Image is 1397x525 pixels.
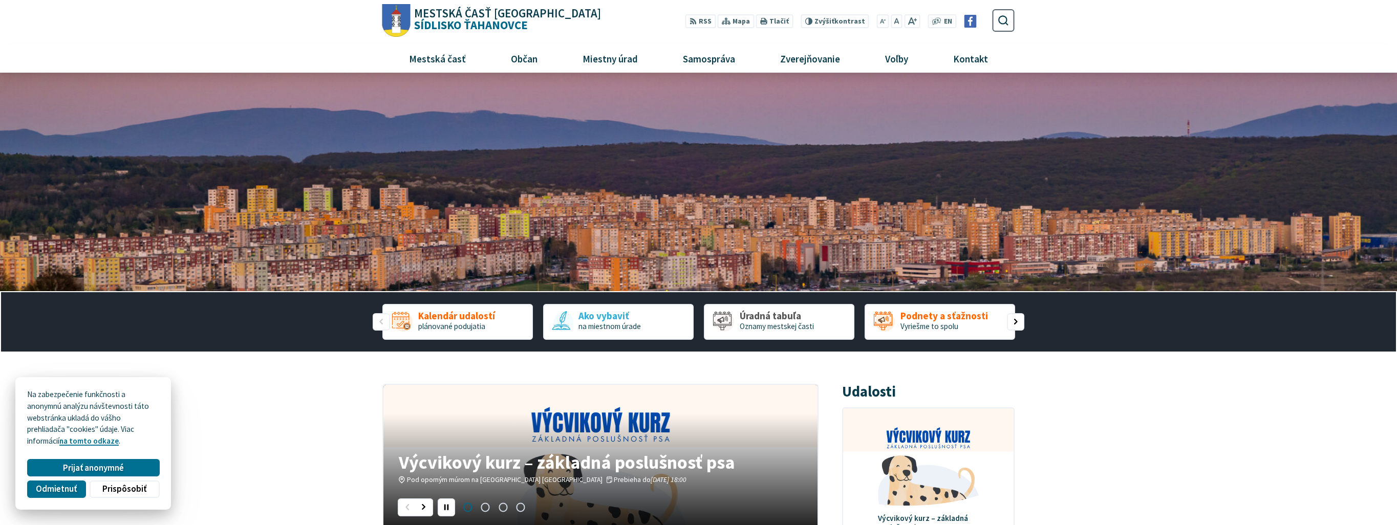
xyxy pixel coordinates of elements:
[414,8,601,19] span: Mestská časť [GEOGRAPHIC_DATA]
[416,498,433,516] div: Nasledujúci slajd
[882,45,912,72] span: Voľby
[373,313,390,331] div: Predošlý slajd
[935,45,1007,72] a: Kontakt
[507,45,541,72] span: Občan
[382,304,533,340] a: Kalendár udalostí plánované podujatia
[382,4,601,37] a: Logo Sídlisko Ťahanovce, prejsť na domovskú stránku.
[814,17,834,26] span: Zvýšiť
[1007,313,1024,331] div: Nasledujúci slajd
[411,8,601,31] h1: Sídlisko Ťahanovce
[842,384,896,400] h3: Udalosti
[865,304,1015,340] div: 4 / 5
[944,16,952,27] span: EN
[399,453,802,471] h4: Výcvikový kurz – základná poslušnosť psa
[564,45,656,72] a: Miestny úrad
[740,321,814,331] span: Oznamy mestskej časti
[382,4,411,37] img: Prejsť na domovskú stránku
[27,480,85,498] button: Odmietnuť
[756,14,793,28] button: Tlačiť
[651,475,686,484] em: [DATE] 18:00
[543,304,694,340] div: 2 / 5
[438,498,455,516] div: Pozastaviť pohyb slajdera
[740,311,814,321] span: Úradná tabuľa
[685,14,716,28] a: RSS
[543,304,694,340] a: Ako vybaviť na miestnom úrade
[877,14,889,28] button: Zmenšiť veľkosť písma
[704,304,854,340] div: 3 / 5
[27,389,159,447] p: Na zabezpečenie funkčnosti a anonymnú analýzu návštevnosti táto webstránka ukladá do vášho prehli...
[762,45,859,72] a: Zverejňovanie
[407,475,603,484] span: Pod oporným múrom na [GEOGRAPHIC_DATA] [GEOGRAPHIC_DATA]
[769,17,789,26] span: Tlačiť
[405,45,469,72] span: Mestská časť
[718,14,754,28] a: Mapa
[63,463,124,473] span: Prijať anonymné
[578,311,641,321] span: Ako vybaviť
[964,15,977,28] img: Prejsť na Facebook stránku
[904,14,920,28] button: Zväčšiť veľkosť písma
[36,484,77,494] span: Odmietnuť
[941,16,955,27] a: EN
[492,45,556,72] a: Občan
[699,16,712,27] span: RSS
[865,304,1015,340] a: Podnety a sťažnosti Vyriešme to spolu
[578,45,641,72] span: Miestny úrad
[418,311,495,321] span: Kalendár udalostí
[90,480,159,498] button: Prispôsobiť
[418,321,485,331] span: plánované podujatia
[704,304,854,340] a: Úradná tabuľa Oznamy mestskej časti
[614,475,686,484] span: Prebieha do
[102,484,146,494] span: Prispôsobiť
[512,498,529,516] span: Prejsť na slajd 4
[459,498,477,516] span: Prejsť na slajd 1
[801,14,869,28] button: Zvýšiťkontrast
[900,321,958,331] span: Vyriešme to spolu
[900,311,988,321] span: Podnety a sťažnosti
[390,45,484,72] a: Mestská časť
[398,498,415,516] div: Predošlý slajd
[867,45,927,72] a: Voľby
[733,16,750,27] span: Mapa
[477,498,494,516] span: Prejsť na slajd 2
[494,498,511,516] span: Prejsť na slajd 3
[578,321,641,331] span: na miestnom úrade
[814,17,865,26] span: kontrast
[664,45,754,72] a: Samospráva
[891,14,902,28] button: Nastaviť pôvodnú veľkosť písma
[27,459,159,476] button: Prijať anonymné
[679,45,739,72] span: Samospráva
[776,45,844,72] span: Zverejňovanie
[59,436,119,446] a: na tomto odkaze
[950,45,992,72] span: Kontakt
[382,304,533,340] div: 1 / 5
